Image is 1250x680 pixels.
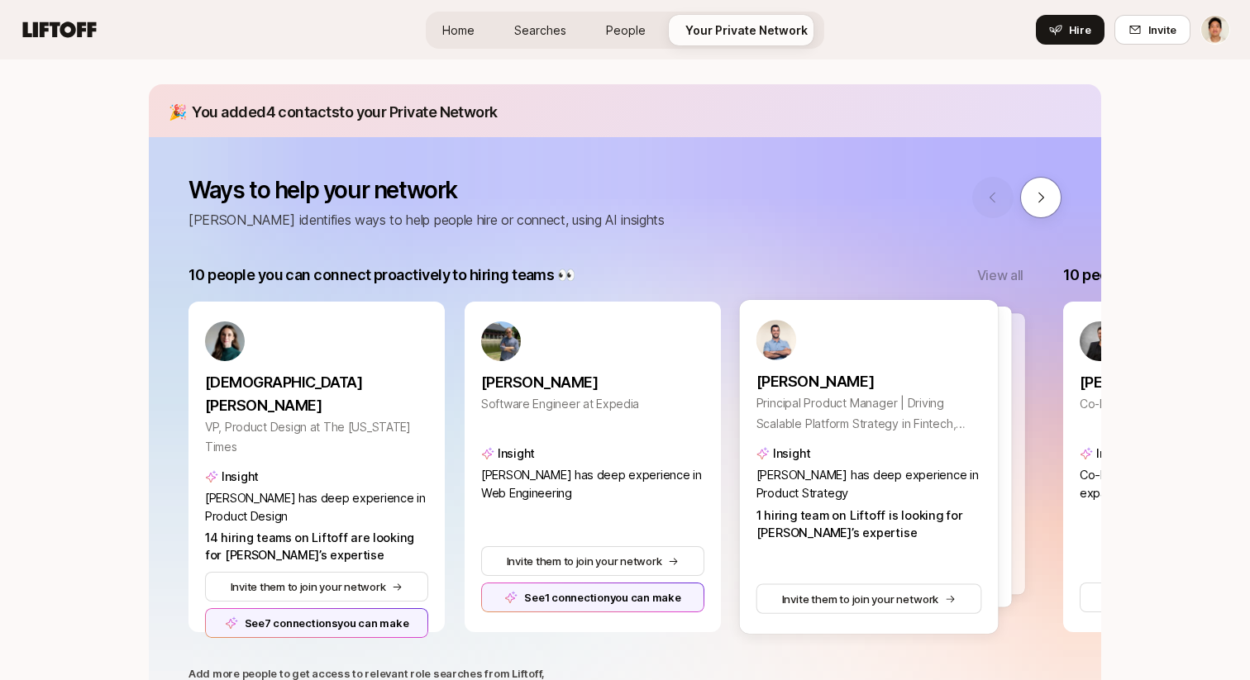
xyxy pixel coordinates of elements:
[756,320,796,359] img: 82b99ec7_6dbd_4ceb_9558_b55fd6403ece.jpg
[205,491,426,524] span: [PERSON_NAME] has deep experience in Product Design
[188,209,665,231] p: [PERSON_NAME] identifies ways to help people hire or connect, using AI insights
[188,264,575,287] p: 10 people you can connect proactively to hiring teams 👀
[481,321,521,361] img: cd23ed0e_26ec_4799_bcf5_a38a244b2d1a.jpg
[481,546,704,576] button: Invite them to join your network
[756,370,982,393] p: [PERSON_NAME]
[1114,15,1190,45] button: Invite
[205,572,428,602] button: Invite them to join your network
[685,21,808,39] span: Your Private Network
[188,177,665,203] p: Ways to help your network
[205,321,245,361] img: 5a022ae2_e082_41a5_9f8f_c487eec942cc.jpg
[1080,321,1119,361] img: 97a24c94_6119_4e2b_a827_7bb121b463b6.jpg
[481,361,704,394] a: [PERSON_NAME]
[205,417,428,457] p: VP, Product Design at The [US_STATE] Times
[1036,15,1104,45] button: Hire
[1069,21,1091,38] span: Hire
[756,468,979,501] span: [PERSON_NAME] has deep experience in Product Strategy
[205,371,428,417] p: [DEMOGRAPHIC_DATA][PERSON_NAME]
[672,15,821,45] a: Your Private Network
[756,360,982,393] a: [PERSON_NAME]
[481,371,704,394] p: [PERSON_NAME]
[222,467,259,487] p: Insight
[481,468,702,501] span: [PERSON_NAME] has deep experience in Web Engineering
[606,21,646,39] span: People
[481,394,704,414] p: Software Engineer at Expedia
[514,21,566,39] span: Searches
[205,361,428,417] a: [DEMOGRAPHIC_DATA][PERSON_NAME]
[756,507,963,540] span: 1 hiring team on Liftoff is looking for [PERSON_NAME]’s expertise
[773,444,810,464] p: Insight
[756,393,982,433] p: Principal Product Manager | Driving Scalable Platform Strategy in Fintech, Title & Escrow, and Lo...
[1096,444,1133,464] p: Insight
[442,21,475,39] span: Home
[1200,15,1230,45] button: Jeremy Chen
[977,264,1023,286] button: View all
[498,444,535,464] p: Insight
[1148,21,1176,38] span: Invite
[756,583,982,613] button: Invite them to join your network
[205,530,414,563] span: 14 hiring teams on Liftoff are looking for [PERSON_NAME]’s expertise
[169,101,1088,124] p: 🎉 You added 4 contacts to your Private Network
[501,15,580,45] a: Searches
[429,15,488,45] a: Home
[593,15,659,45] a: People
[1201,16,1229,44] img: Jeremy Chen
